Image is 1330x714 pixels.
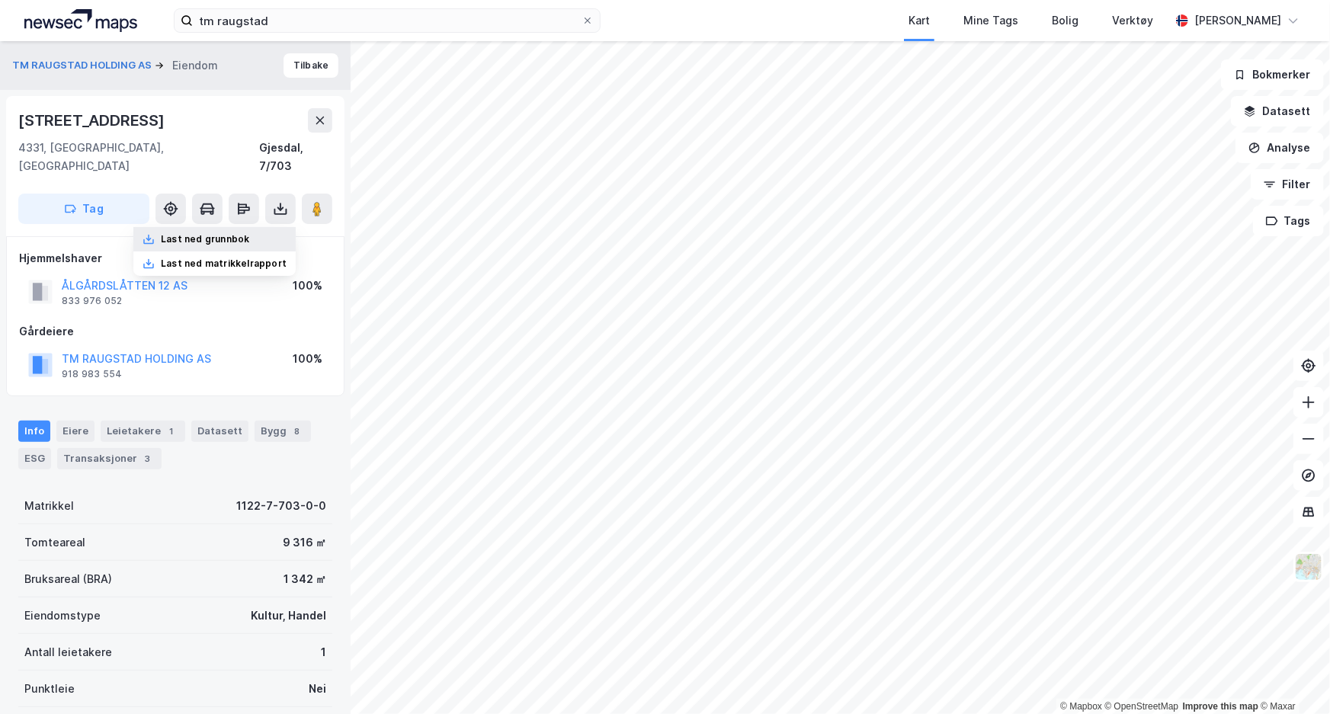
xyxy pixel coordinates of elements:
img: logo.a4113a55bc3d86da70a041830d287a7e.svg [24,9,137,32]
div: Mine Tags [963,11,1018,30]
div: 100% [293,277,322,295]
div: 833 976 052 [62,295,122,307]
div: [PERSON_NAME] [1194,11,1281,30]
button: TM RAUGSTAD HOLDING AS [12,58,155,73]
a: Improve this map [1183,701,1258,712]
button: Analyse [1235,133,1324,163]
div: 1 [321,643,326,661]
div: Eiendom [172,56,218,75]
button: Bokmerker [1221,59,1324,90]
div: ESG [18,448,51,469]
div: 1 342 ㎡ [284,570,326,588]
iframe: Chat Widget [1254,641,1330,714]
div: Kart [909,11,930,30]
input: Søk på adresse, matrikkel, gårdeiere, leietakere eller personer [193,9,582,32]
div: Verktøy [1112,11,1153,30]
div: [STREET_ADDRESS] [18,108,168,133]
div: Last ned grunnbok [161,233,249,245]
div: Nei [309,680,326,698]
button: Tag [18,194,149,224]
a: OpenStreetMap [1105,701,1179,712]
div: Datasett [191,421,248,442]
div: Leietakere [101,421,185,442]
div: Eiere [56,421,95,442]
div: Gårdeiere [19,322,332,341]
div: Bygg [255,421,311,442]
div: Eiendomstype [24,607,101,625]
div: Last ned matrikkelrapport [161,258,287,270]
img: Z [1294,552,1323,581]
div: Info [18,421,50,442]
button: Tilbake [284,53,338,78]
div: Transaksjoner [57,448,162,469]
div: 3 [140,451,155,466]
div: 9 316 ㎡ [283,533,326,552]
div: Bruksareal (BRA) [24,570,112,588]
button: Tags [1253,206,1324,236]
button: Datasett [1231,96,1324,126]
div: 918 983 554 [62,368,122,380]
div: Tomteareal [24,533,85,552]
div: 1 [164,424,179,439]
div: 8 [290,424,305,439]
div: 4331, [GEOGRAPHIC_DATA], [GEOGRAPHIC_DATA] [18,139,259,175]
div: Punktleie [24,680,75,698]
div: 1122-7-703-0-0 [236,497,326,515]
div: Kontrollprogram for chat [1254,641,1330,714]
button: Filter [1251,169,1324,200]
div: Hjemmelshaver [19,249,332,267]
div: Antall leietakere [24,643,112,661]
div: Matrikkel [24,497,74,515]
div: Bolig [1052,11,1078,30]
div: 100% [293,350,322,368]
div: Gjesdal, 7/703 [259,139,332,175]
div: Kultur, Handel [251,607,326,625]
a: Mapbox [1060,701,1102,712]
